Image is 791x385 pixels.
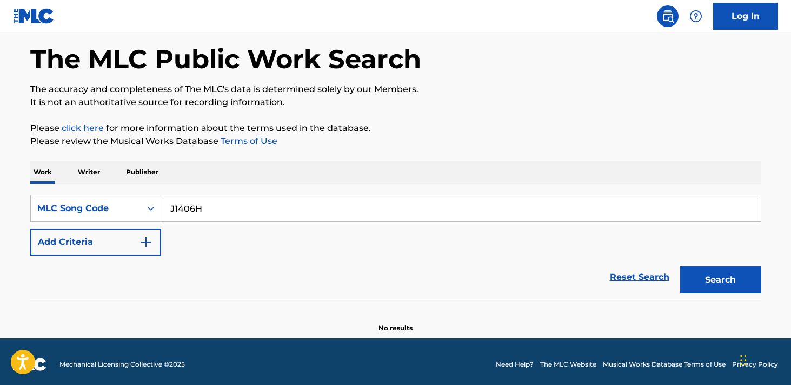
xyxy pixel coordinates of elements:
button: Add Criteria [30,229,161,256]
a: click here [62,123,104,133]
a: Reset Search [604,265,675,289]
iframe: Chat Widget [737,333,791,385]
p: Publisher [123,161,162,184]
a: Musical Works Database Terms of Use [603,360,726,369]
a: Need Help? [496,360,534,369]
a: Public Search [657,5,679,27]
form: Search Form [30,195,761,299]
h1: The MLC Public Work Search [30,43,421,75]
img: help [689,10,702,23]
img: search [661,10,674,23]
img: 9d2ae6d4665cec9f34b9.svg [139,236,152,249]
a: Log In [713,3,778,30]
img: MLC Logo [13,8,55,24]
p: The accuracy and completeness of The MLC's data is determined solely by our Members. [30,83,761,96]
p: No results [378,310,413,333]
a: Privacy Policy [732,360,778,369]
p: It is not an authoritative source for recording information. [30,96,761,109]
a: The MLC Website [540,360,596,369]
span: Mechanical Licensing Collective © 2025 [59,360,185,369]
button: Search [680,266,761,293]
p: Writer [75,161,103,184]
div: Drag [740,344,747,376]
p: Work [30,161,55,184]
div: Help [685,5,707,27]
p: Please for more information about the terms used in the database. [30,122,761,135]
div: MLC Song Code [37,202,135,215]
p: Please review the Musical Works Database [30,135,761,148]
a: Terms of Use [218,136,277,146]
